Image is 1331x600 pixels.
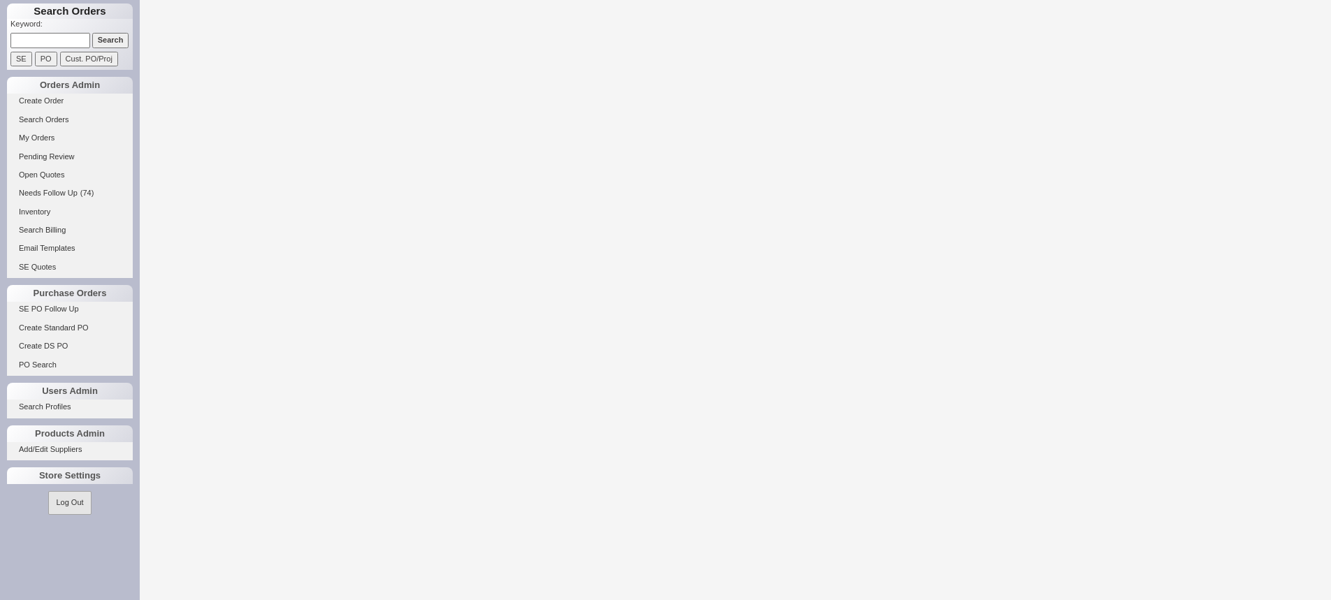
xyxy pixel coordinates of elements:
[7,260,133,275] a: SE Quotes
[7,383,133,400] div: Users Admin
[10,19,133,33] p: Keyword:
[80,189,94,197] span: ( 74 )
[10,52,32,66] input: SE
[19,152,75,161] span: Pending Review
[7,467,133,484] div: Store Settings
[7,321,133,335] a: Create Standard PO
[19,189,78,197] span: Needs Follow Up
[7,358,133,372] a: PO Search
[7,339,133,353] a: Create DS PO
[7,442,133,457] a: Add/Edit Suppliers
[48,491,91,514] button: Log Out
[7,425,133,442] div: Products Admin
[7,302,133,316] a: SE PO Follow Up
[7,223,133,237] a: Search Billing
[7,94,133,108] a: Create Order
[35,52,57,66] input: PO
[7,149,133,164] a: Pending Review
[7,285,133,302] div: Purchase Orders
[60,52,118,66] input: Cust. PO/Proj
[7,131,133,145] a: My Orders
[7,112,133,127] a: Search Orders
[7,241,133,256] a: Email Templates
[92,33,129,47] input: Search
[7,77,133,94] div: Orders Admin
[7,205,133,219] a: Inventory
[7,186,133,200] a: Needs Follow Up(74)
[7,168,133,182] a: Open Quotes
[7,3,133,19] h1: Search Orders
[7,400,133,414] a: Search Profiles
